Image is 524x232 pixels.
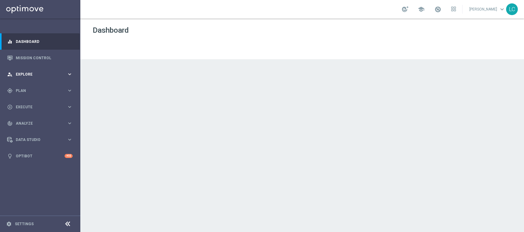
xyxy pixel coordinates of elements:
i: keyboard_arrow_right [67,104,73,110]
button: person_search Explore keyboard_arrow_right [7,72,73,77]
i: equalizer [7,39,13,44]
i: person_search [7,72,13,77]
div: Optibot [7,148,73,164]
div: LC [506,3,518,15]
button: Data Studio keyboard_arrow_right [7,137,73,142]
a: Optibot [16,148,65,164]
a: [PERSON_NAME]keyboard_arrow_down [469,5,506,14]
div: Explore [7,72,67,77]
i: keyboard_arrow_right [67,137,73,143]
div: Dashboard [7,33,73,50]
div: Plan [7,88,67,93]
span: Analyze [16,122,67,125]
div: Data Studio [7,137,67,143]
button: play_circle_outline Execute keyboard_arrow_right [7,105,73,110]
button: equalizer Dashboard [7,39,73,44]
button: Mission Control [7,56,73,60]
button: track_changes Analyze keyboard_arrow_right [7,121,73,126]
i: play_circle_outline [7,104,13,110]
i: lightbulb [7,153,13,159]
i: keyboard_arrow_right [67,120,73,126]
button: lightbulb Optibot +10 [7,154,73,159]
i: gps_fixed [7,88,13,93]
div: Execute [7,104,67,110]
span: Execute [16,105,67,109]
span: keyboard_arrow_down [499,6,505,13]
span: Plan [16,89,67,93]
i: track_changes [7,121,13,126]
i: keyboard_arrow_right [67,71,73,77]
span: Explore [16,72,67,76]
div: Mission Control [7,50,73,66]
i: keyboard_arrow_right [67,88,73,93]
span: school [418,6,425,13]
div: +10 [65,154,73,158]
i: settings [6,221,12,227]
a: Mission Control [16,50,73,66]
a: Settings [15,222,34,226]
span: Data Studio [16,138,67,142]
a: Dashboard [16,33,73,50]
div: Analyze [7,121,67,126]
button: gps_fixed Plan keyboard_arrow_right [7,88,73,93]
